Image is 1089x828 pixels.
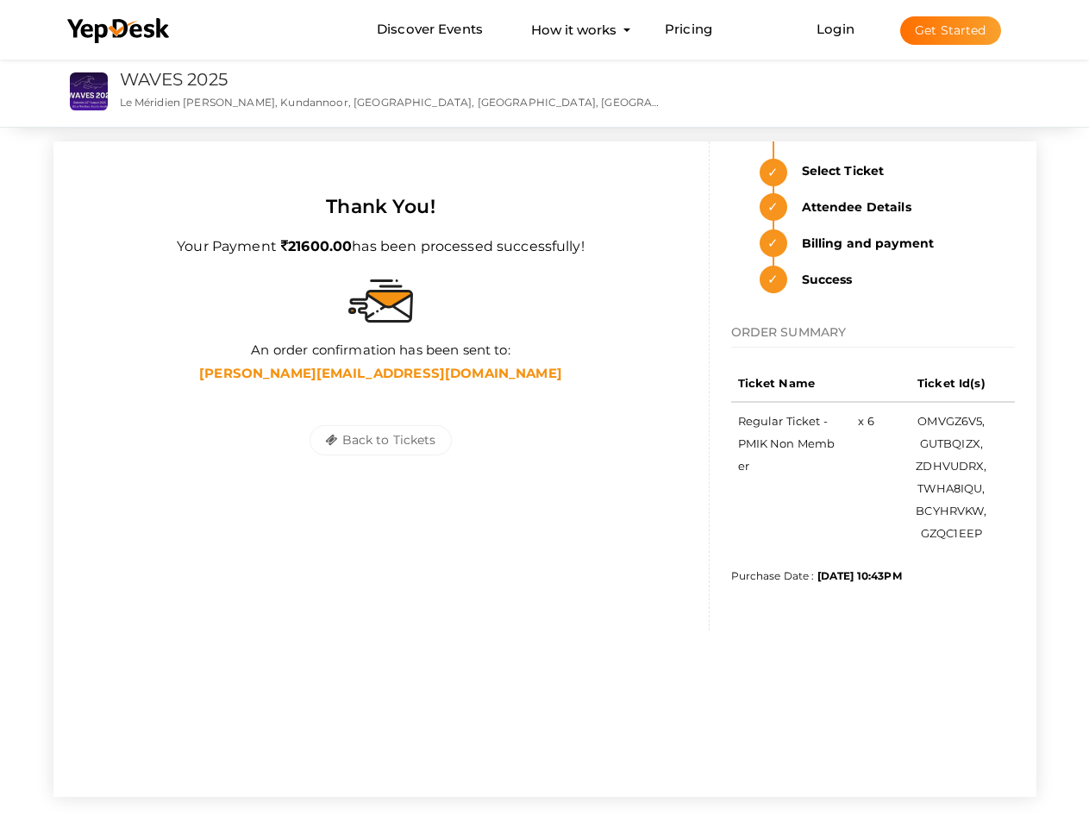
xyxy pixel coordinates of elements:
td: x 6 [844,402,888,551]
strong: Billing and payment [792,229,1015,257]
a: Discover Events [377,14,483,46]
button: Get Started [900,16,1001,45]
button: How it works [526,14,622,46]
b: [PERSON_NAME][EMAIL_ADDRESS][DOMAIN_NAME] [199,365,562,381]
label: Purchase Date : [731,568,902,583]
th: Ticket Name [731,365,845,402]
strong: Success [792,266,1015,293]
div: Thank You! [75,193,687,220]
span: BCYHRVKW, [916,504,986,517]
a: WAVES 2025 [120,69,228,90]
button: Back to Tickets [310,425,451,455]
span: Regular Ticket - PMIK Non Member [738,414,836,473]
label: Your Payment has been processed successfully! [177,220,585,257]
img: sent-email.svg [348,279,414,323]
span: ZDHVUDRX, [916,459,986,473]
th: Ticket Id(s) [888,365,1014,402]
label: An order confirmation has been sent to: [251,341,510,359]
span: TWHA8IQU, [917,481,985,495]
img: S4WQAGVX_small.jpeg [70,72,108,110]
span: ORDER SUMMARY [731,324,847,340]
p: Le Méridien [PERSON_NAME], Kundannoor, [GEOGRAPHIC_DATA], [GEOGRAPHIC_DATA], [GEOGRAPHIC_DATA], [... [120,95,665,110]
span: 21600.00 [281,238,352,254]
a: Pricing [665,14,712,46]
strong: Attendee Details [792,193,1015,221]
b: [DATE] 10:43PM [817,569,902,582]
a: Login [817,21,854,37]
span: OMVGZ6V5, [917,414,985,428]
span: GZQC1EEP [921,526,982,540]
span: GUTBQIZX, [920,436,983,450]
strong: Select Ticket [792,157,1015,185]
